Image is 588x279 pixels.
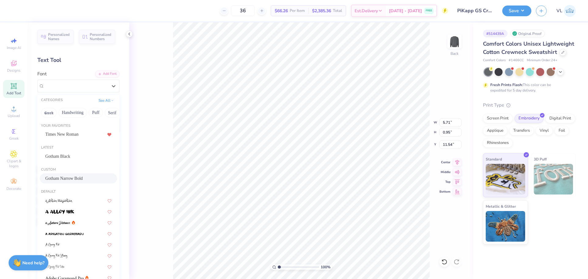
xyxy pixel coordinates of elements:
[502,6,531,16] button: Save
[556,5,576,17] a: VL
[7,68,21,73] span: Designs
[527,58,557,63] span: Minimum Order: 24 +
[7,45,21,50] span: Image AI
[97,97,116,104] button: See All
[45,232,84,236] img: a Arigatou Gozaimasu
[483,138,513,148] div: Rhinestones
[486,203,516,209] span: Metallic & Glitter
[90,32,111,41] span: Personalized Numbers
[321,264,330,270] span: 100 %
[48,32,70,41] span: Personalized Names
[6,186,21,191] span: Decorate
[486,156,502,162] span: Standard
[37,145,119,150] div: Latest
[483,126,507,135] div: Applique
[490,82,566,93] div: This color can be expedited for 5 day delivery.
[534,164,573,194] img: 3D Puff
[511,30,545,37] div: Original Proof
[45,131,78,138] span: Times New Roman
[514,114,544,123] div: Embroidery
[37,123,119,129] div: Your Favorites
[312,8,331,14] span: $2,385.36
[22,260,44,266] strong: Need help?
[37,167,119,172] div: Custom
[483,114,513,123] div: Screen Print
[6,91,21,96] span: Add Text
[486,211,525,242] img: Metallic & Glitter
[45,210,74,214] img: a Alloy Ink
[275,8,288,14] span: $66.26
[231,5,255,16] input: – –
[355,8,378,14] span: Est. Delivery
[453,5,498,17] input: Untitled Design
[89,108,103,118] button: Puff
[483,30,507,37] div: # 514439A
[37,56,119,64] div: Text Tool
[450,51,458,56] div: Back
[509,126,534,135] div: Transfers
[290,8,305,14] span: Per Item
[556,7,562,14] span: VL
[45,254,67,258] img: A Charming Font Leftleaning
[41,108,57,118] button: Greek
[545,114,575,123] div: Digital Print
[439,190,450,194] span: Bottom
[534,156,547,162] span: 3D Puff
[486,164,525,194] img: Standard
[426,9,432,13] span: FREE
[564,5,576,17] img: Vincent Lloyd Laurel
[95,70,119,77] div: Add Font
[490,82,523,87] strong: Fresh Prints Flash:
[439,170,450,174] span: Middle
[45,265,64,269] img: A Charming Font Outline
[483,58,506,63] span: Comfort Colors
[509,58,524,63] span: # 1466CC
[536,126,553,135] div: Vinyl
[439,160,450,164] span: Center
[45,243,60,247] img: A Charming Font
[41,98,63,103] div: CATEGORIES
[45,175,83,182] span: Gotham Narrow Bold
[9,136,19,141] span: Greek
[37,189,119,194] div: Default
[483,40,574,56] span: Comfort Colors Unisex Lightweight Cotton Crewneck Sweatshirt
[45,221,70,225] img: a Antara Distance
[555,126,569,135] div: Foil
[45,199,73,203] img: a Ahlan Wasahlan
[333,8,342,14] span: Total
[483,102,576,109] div: Print Type
[105,108,120,118] button: Serif
[45,153,70,160] span: Gotham Black
[58,108,87,118] button: Handwriting
[8,113,20,118] span: Upload
[3,159,24,168] span: Clipart & logos
[37,70,47,77] label: Font
[389,8,422,14] span: [DATE] - [DATE]
[448,36,461,48] img: Back
[439,180,450,184] span: Top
